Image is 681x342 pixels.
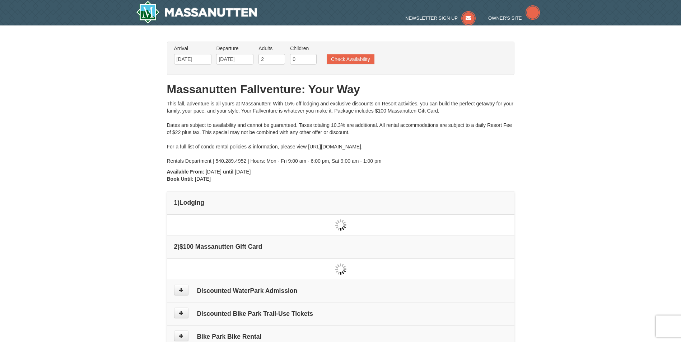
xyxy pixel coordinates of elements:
h4: 2 $100 Massanutten Gift Card [174,243,507,250]
h4: Bike Park Bike Rental [174,333,507,340]
strong: Available From: [167,169,205,175]
span: Owner's Site [488,15,522,21]
span: ) [177,243,179,250]
label: Arrival [174,45,211,52]
img: wait gif [335,263,346,275]
span: [DATE] [206,169,221,175]
h4: Discounted WaterPark Admission [174,287,507,294]
h4: Discounted Bike Park Trail-Use Tickets [174,310,507,317]
label: Children [290,45,317,52]
a: Massanutten Resort [136,1,257,24]
img: Massanutten Resort Logo [136,1,257,24]
label: Departure [216,45,253,52]
img: wait gif [335,219,346,231]
div: This fall, adventure is all yours at Massanutten! With 15% off lodging and exclusive discounts on... [167,100,514,165]
strong: until [223,169,234,175]
h4: 1 Lodging [174,199,507,206]
span: Newsletter Sign Up [405,15,458,21]
a: Owner's Site [488,15,540,21]
strong: Book Until: [167,176,194,182]
span: [DATE] [195,176,211,182]
span: [DATE] [235,169,251,175]
button: Check Availability [327,54,374,64]
h1: Massanutten Fallventure: Your Way [167,82,514,96]
a: Newsletter Sign Up [405,15,476,21]
span: ) [177,199,179,206]
label: Adults [258,45,285,52]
